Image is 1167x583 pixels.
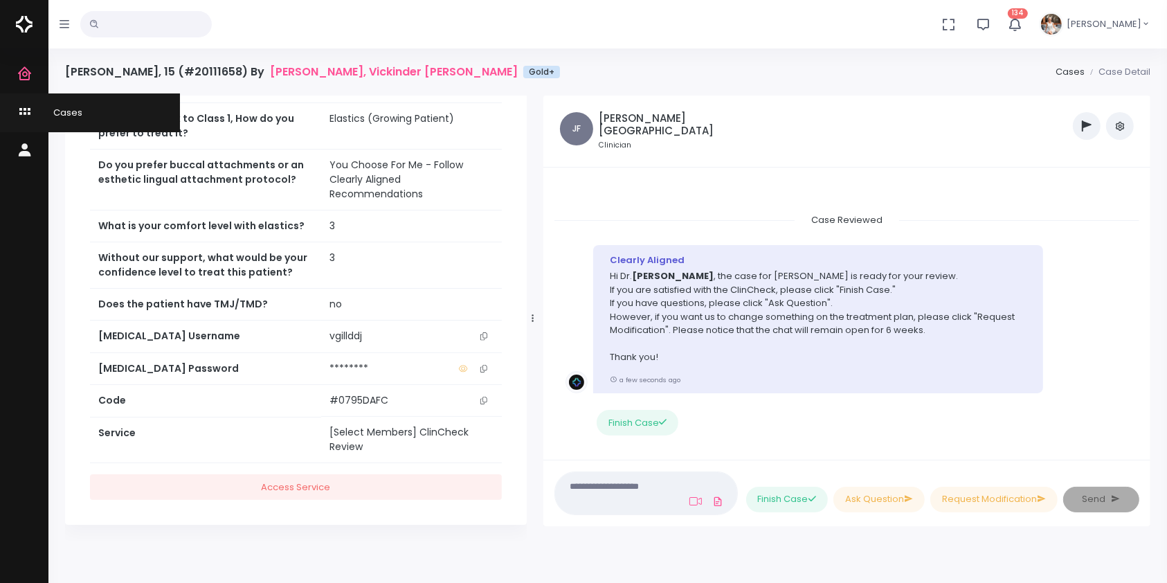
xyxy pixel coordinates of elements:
[610,375,680,384] small: a few seconds ago
[36,106,82,119] span: Cases
[321,210,502,242] td: 3
[1056,65,1085,78] a: Cases
[599,140,740,151] small: Clinician
[329,425,494,454] div: [Select Members] ClinCheck Review
[610,253,1026,267] div: Clearly Aligned
[1039,12,1064,37] img: Header Avatar
[1067,17,1141,31] span: [PERSON_NAME]
[687,496,705,507] a: Add Loom Video
[90,321,321,353] th: [MEDICAL_DATA] Username
[16,10,33,39] img: Logo Horizontal
[90,353,321,385] th: [MEDICAL_DATA] Password
[930,487,1058,512] button: Request Modification
[65,96,527,541] div: scrollable content
[833,487,925,512] button: Ask Question
[321,242,502,289] td: 3
[321,385,502,417] td: #0795DAFC
[270,65,518,78] a: [PERSON_NAME], Vickinder [PERSON_NAME]
[610,269,1026,364] p: Hi Dr. , the case for [PERSON_NAME] is ready for your review. If you are satisfied with the ClinC...
[1008,8,1028,19] span: 134
[90,242,321,289] th: Without our support, what would be your confidence level to treat this patient?
[710,489,727,514] a: Add Files
[321,103,502,150] td: Elastics (Growing Patient)
[560,112,593,145] span: JF
[321,289,502,321] td: no
[65,65,560,78] h4: [PERSON_NAME], 15 (#20111658) By
[321,150,502,210] td: You Choose For Me - Follow Clearly Aligned Recommendations
[90,474,502,500] a: Access Service
[90,103,321,150] th: If selected to fix to Class 1, How do you prefer to treat it?
[795,209,899,231] span: Case Reviewed
[599,112,740,137] h5: [PERSON_NAME][GEOGRAPHIC_DATA]
[1085,65,1150,79] li: Case Detail
[523,66,560,78] span: Gold+
[632,269,714,282] b: [PERSON_NAME]
[746,487,828,512] button: Finish Case
[321,321,502,352] td: vgillddj
[90,210,321,242] th: What is your comfort level with elastics?
[597,410,678,436] button: Finish Case
[90,289,321,321] th: Does the patient have TMJ/TMD?
[554,179,1139,446] div: scrollable content
[90,150,321,210] th: Do you prefer buccal attachments or an esthetic lingual attachment protocol?
[90,417,321,463] th: Service
[90,385,321,417] th: Code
